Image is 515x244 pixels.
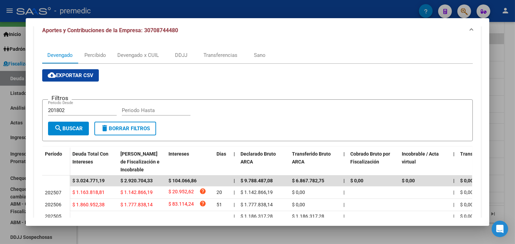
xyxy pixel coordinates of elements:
span: | [343,213,344,219]
span: Período [45,151,62,157]
span: | [234,213,235,219]
datatable-header-cell: | [231,147,238,177]
span: $ 1.186.317,28 [241,213,273,219]
span: | [453,190,454,195]
div: DDJJ [175,51,187,59]
span: 202507 [45,190,61,195]
span: Intereses [168,151,189,157]
datatable-header-cell: Intereses [166,147,214,177]
span: | [234,178,235,183]
span: 202506 [45,202,61,207]
span: 20 [216,190,222,195]
mat-icon: cloud_download [48,71,56,79]
span: $ 0,00 [460,190,473,195]
span: | [343,190,344,195]
span: $ 9.788.487,08 [241,178,273,183]
span: $ 0,00 [350,178,363,183]
datatable-header-cell: Período [42,147,70,175]
span: | [343,202,344,207]
datatable-header-cell: Transferido Bruto ARCA [289,147,341,177]
span: $ 0,00 [460,202,473,207]
span: Dias [216,151,226,157]
span: | [453,178,455,183]
mat-icon: search [54,124,62,132]
datatable-header-cell: Dias [214,147,231,177]
span: | [453,202,454,207]
h3: Filtros [48,94,72,102]
datatable-header-cell: Deuda Bruta Neto de Fiscalización e Incobrable [118,147,166,177]
span: $ 0,00 [292,190,305,195]
span: [PERSON_NAME] de Fiscalización e Incobrable [120,151,160,172]
span: $ 83.114,24 [168,200,194,209]
i: help [199,188,206,195]
span: | [234,151,235,157]
span: Deuda Total Con Intereses [72,151,108,164]
datatable-header-cell: Declarado Bruto ARCA [238,147,289,177]
datatable-header-cell: Deuda Total Con Intereses [70,147,118,177]
span: 51 [216,202,222,207]
span: Cobrado Bruto por Fiscalización [350,151,390,164]
div: Transferencias [203,51,237,59]
span: Declarado Bruto ARCA [241,151,276,164]
span: $ 1.163.818,81 [72,190,105,195]
datatable-header-cell: | [450,147,457,177]
mat-icon: delete [101,124,109,132]
span: $ 1.777.838,14 [241,202,273,207]
button: Buscar [48,122,89,135]
span: $ 3.024.771,19 [72,178,105,183]
span: | [343,178,345,183]
span: $ 1.186.317,28 [292,213,324,219]
span: Aportes y Contribuciones de la Empresa: 30708744480 [42,27,178,34]
div: Open Intercom Messenger [492,221,508,237]
span: $ 20.952,62 [168,188,194,197]
span: $ 0,00 [460,178,473,183]
datatable-header-cell: Transferido De Más [457,147,509,177]
span: $ 2.920.704,33 [120,178,153,183]
div: Sano [254,51,266,59]
span: Transferido Bruto ARCA [292,151,331,164]
span: $ 0,00 [460,213,473,219]
span: $ 1.142.866,19 [120,190,153,195]
button: Borrar Filtros [94,122,156,135]
div: Devengado x CUIL [117,51,159,59]
span: Transferido De Más [460,151,503,157]
span: Borrar Filtros [101,125,150,132]
span: $ 1.777.838,14 [120,202,153,207]
span: | [453,151,455,157]
datatable-header-cell: Incobrable / Acta virtual [399,147,450,177]
span: $ 0,00 [292,202,305,207]
datatable-header-cell: Cobrado Bruto por Fiscalización [348,147,399,177]
span: $ 104.066,86 [168,178,197,183]
span: $ 0,00 [402,178,415,183]
span: $ 1.142.866,19 [241,190,273,195]
div: Devengado [47,51,73,59]
span: Buscar [54,125,83,132]
span: Exportar CSV [48,72,93,78]
datatable-header-cell: | [341,147,348,177]
span: Incobrable / Acta virtual [402,151,439,164]
span: $ 1.860.952,38 [72,202,105,207]
span: 202505 [45,213,61,219]
span: | [453,213,454,219]
div: Percibido [84,51,106,59]
span: $ 6.867.782,75 [292,178,324,183]
i: help [199,200,206,207]
span: | [343,151,345,157]
span: | [234,202,235,207]
button: Exportar CSV [42,69,99,82]
span: | [234,190,235,195]
mat-expansion-panel-header: Aportes y Contribuciones de la Empresa: 30708744480 [34,20,481,41]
